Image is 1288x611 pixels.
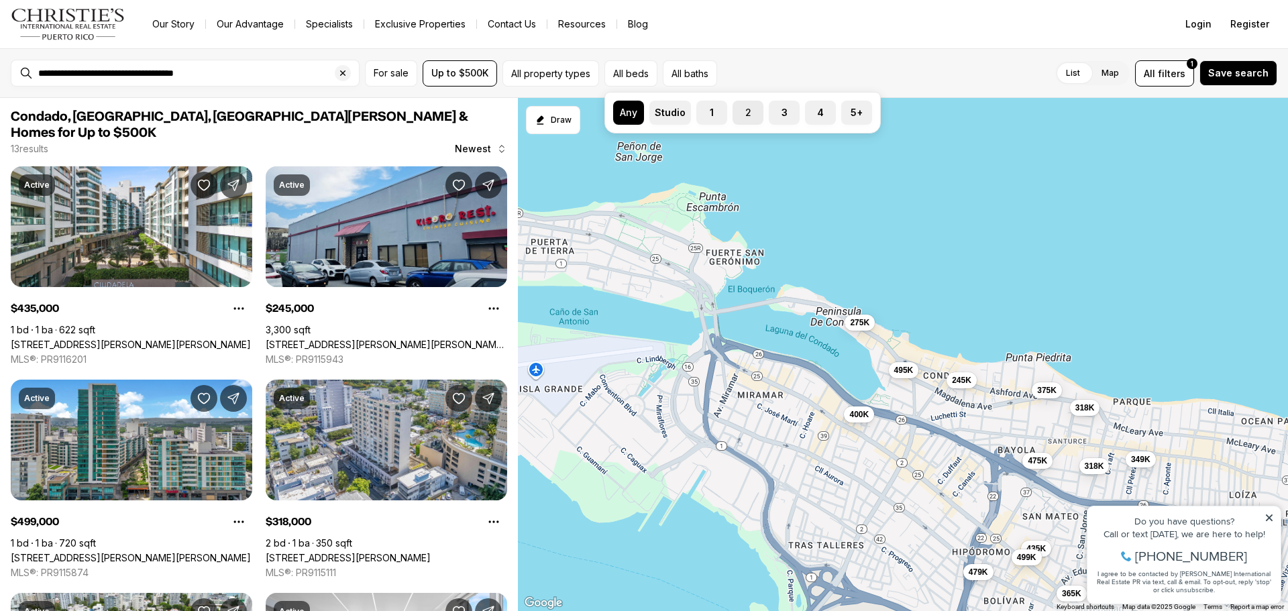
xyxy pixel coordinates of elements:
[191,172,217,199] button: Save Property: 1509 PONCE DE LEON #1162
[279,393,305,404] p: Active
[455,144,491,154] span: Newest
[475,172,502,199] button: Share Property
[733,101,763,125] label: 2
[1070,400,1100,416] button: 318K
[206,15,294,34] a: Our Advantage
[1012,549,1042,565] button: 499K
[963,564,994,580] button: 479K
[480,508,507,535] button: Property options
[423,60,497,87] button: Up to $500K
[55,63,167,76] span: [PHONE_NUMBER]
[11,552,251,564] a: 1511 PONCE DE LEON AVE #9122, SANTURCE PR, 00909
[952,375,971,386] span: 245K
[1177,11,1220,38] button: Login
[1222,11,1277,38] button: Register
[845,315,875,331] button: 275K
[696,101,727,125] label: 1
[1191,58,1193,69] span: 1
[604,60,657,87] button: All beds
[1057,586,1087,602] button: 365K
[335,60,359,86] button: Clear search input
[547,15,616,34] a: Resources
[849,409,869,420] span: 400K
[11,8,125,40] img: logo
[1037,385,1057,396] span: 375K
[11,144,48,154] p: 13 results
[526,106,580,134] button: Start drawing
[613,101,644,125] label: Any
[1135,60,1194,87] button: Allfilters1
[889,362,919,378] button: 495K
[1026,543,1046,554] span: 435K
[475,385,502,412] button: Share Property
[1158,66,1185,80] span: filters
[445,385,472,412] button: Save Property: 110 CALLE DEL PARQUE #9J
[1022,453,1053,469] button: 475K
[480,295,507,322] button: Property options
[1085,461,1104,471] span: 318K
[266,552,431,564] a: 110 CALLE DEL PARQUE #9J, SAN JUAN PR, 00911
[1144,66,1155,80] span: All
[477,15,547,34] button: Contact Us
[365,60,417,87] button: For sale
[1017,552,1036,563] span: 499K
[617,15,659,34] a: Blog
[431,68,488,78] span: Up to $500K
[445,172,472,199] button: Save Property: 1260 CORNER CORCHADO ST., SANTURCE WARD
[663,60,717,87] button: All baths
[1028,455,1047,466] span: 475K
[364,15,476,34] a: Exclusive Properties
[220,172,247,199] button: Share Property
[266,339,507,351] a: 1260 CORNER CORCHADO ST., SANTURCE WARD, SAN JUAN PR, 00907
[1131,454,1150,465] span: 349K
[1230,19,1269,30] span: Register
[447,135,515,162] button: Newest
[947,372,977,388] button: 245K
[279,180,305,190] p: Active
[1079,458,1110,474] button: 318K
[1199,60,1277,86] button: Save search
[1208,68,1269,78] span: Save search
[649,101,691,125] label: Studio
[769,101,800,125] label: 3
[894,365,914,376] span: 495K
[225,295,252,322] button: Property options
[1091,61,1130,85] label: Map
[502,60,599,87] button: All property types
[844,406,874,423] button: 400K
[1055,61,1091,85] label: List
[374,68,409,78] span: For sale
[1032,382,1062,398] button: 375K
[1021,541,1051,557] button: 435K
[11,339,251,351] a: 1509 PONCE DE LEON #1162, SANTURCE PR, 00909
[24,393,50,404] p: Active
[24,180,50,190] p: Active
[1185,19,1212,30] span: Login
[1126,451,1156,467] button: 349K
[14,30,194,40] div: Do you have questions?
[805,101,836,125] label: 4
[841,101,872,125] label: 5+
[225,508,252,535] button: Property options
[11,110,468,140] span: Condado, [GEOGRAPHIC_DATA], [GEOGRAPHIC_DATA][PERSON_NAME] & Homes for Up to $500K
[142,15,205,34] a: Our Story
[220,385,247,412] button: Share Property
[850,317,869,328] span: 275K
[17,82,191,108] span: I agree to be contacted by [PERSON_NAME] International Real Estate PR via text, call & email. To ...
[295,15,364,34] a: Specialists
[191,385,217,412] button: Save Property: 1511 PONCE DE LEON AVE #9122
[1062,588,1081,599] span: 365K
[1075,402,1095,413] span: 318K
[14,43,194,52] div: Call or text [DATE], we are here to help!
[969,567,988,577] span: 479K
